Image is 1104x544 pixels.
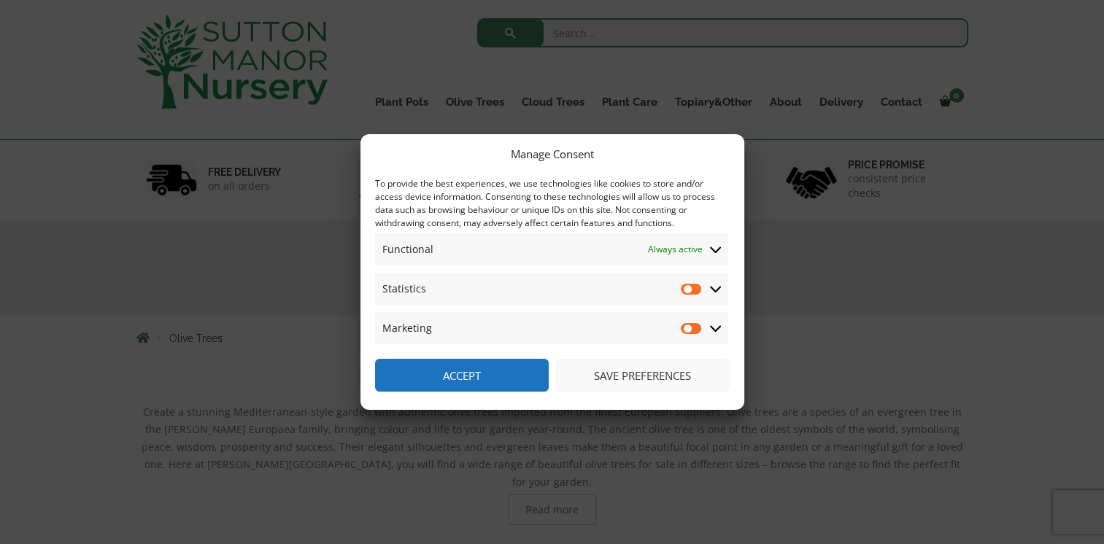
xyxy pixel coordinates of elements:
button: Accept [375,359,549,392]
span: Statistics [382,280,426,298]
div: To provide the best experiences, we use technologies like cookies to store and/or access device i... [375,177,728,230]
summary: Statistics [375,273,728,305]
summary: Marketing [375,312,728,344]
div: Manage Consent [511,145,594,163]
button: Save preferences [556,359,730,392]
summary: Functional Always active [375,233,728,265]
span: Marketing [382,319,432,337]
span: Always active [648,241,703,258]
span: Functional [382,241,433,258]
